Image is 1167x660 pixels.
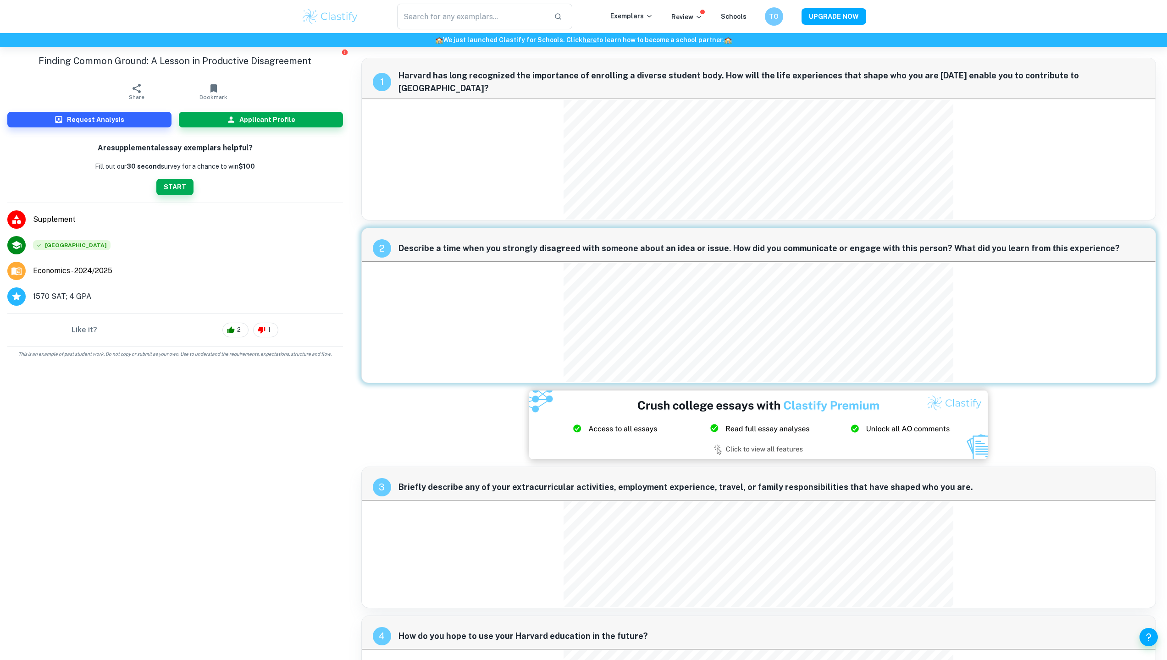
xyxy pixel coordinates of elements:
[301,7,360,26] img: Clastify logo
[582,36,597,44] a: here
[610,11,653,21] p: Exemplars
[765,7,783,26] button: TO
[802,8,866,25] button: UPGRADE NOW
[721,13,747,20] a: Schools
[397,4,547,29] input: Search for any exemplars...
[671,12,702,22] p: Review
[1139,628,1158,646] button: Help and Feedback
[435,36,443,44] span: 🏫
[2,35,1165,45] h6: We just launched Clastify for Schools. Click to learn how to become a school partner.
[769,11,779,22] h6: TO
[724,36,732,44] span: 🏫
